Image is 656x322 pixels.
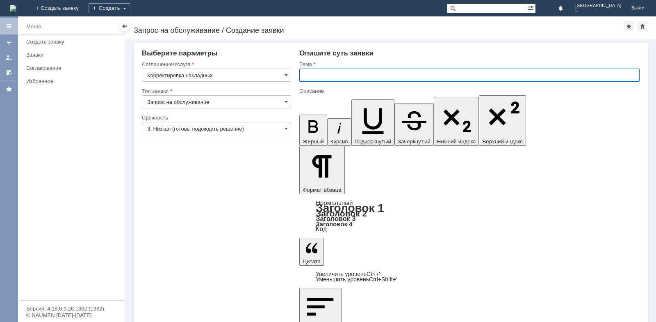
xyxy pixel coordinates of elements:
span: 5 [575,8,622,13]
span: Опишите суть заявки [299,49,374,57]
button: Нижний индекс [434,97,479,146]
div: Срочность [142,115,289,120]
a: Код [316,225,327,233]
span: Выберите параметры [142,49,218,57]
a: Decrease [316,276,397,283]
a: Increase [316,271,380,277]
a: Заголовок 1 [316,202,384,214]
div: Согласования [26,65,120,71]
a: Мои согласования [2,66,16,79]
div: Цитата [299,271,640,282]
span: Формат абзаца [303,187,341,193]
button: Формат абзаца [299,146,344,194]
a: Создать заявку [2,36,16,49]
a: Создать заявку [23,35,123,48]
button: Зачеркнутый [394,103,434,146]
span: Курсив [330,138,348,145]
div: Скрыть меню [120,21,130,31]
div: Запрос на обслуживание / Создание заявки [134,26,624,34]
span: Расширенный поиск [527,4,535,11]
div: Тип заявки [142,88,289,94]
img: logo [10,5,16,11]
button: Подчеркнутый [351,99,394,146]
div: Формат абзаца [299,200,640,232]
div: Создать заявку [26,39,120,45]
span: Зачеркнутый [398,138,430,145]
a: Нормальный [316,199,353,206]
div: Меню [26,22,41,32]
div: Описание [299,88,638,94]
span: [GEOGRAPHIC_DATA] [575,3,622,8]
div: Тема [299,62,638,67]
a: Заявки [23,48,123,61]
a: Согласования [23,62,123,74]
div: Добавить в избранное [624,21,634,31]
a: Перейти на домашнюю страницу [10,5,16,11]
button: Курсив [327,118,351,146]
span: Нижний индекс [437,138,476,145]
div: Избранное [26,78,111,84]
a: Заголовок 2 [316,209,367,218]
button: Жирный [299,115,327,146]
div: Соглашение/Услуга [142,62,289,67]
span: Цитата [303,258,321,264]
span: Жирный [303,138,324,145]
div: Версия: 4.18.0.9.26.1362 (1362) [26,306,116,311]
a: Мои заявки [2,51,16,64]
span: Ctrl+' [367,271,380,277]
span: Подчеркнутый [355,138,391,145]
div: © NAUMEN [DATE]-[DATE] [26,313,116,318]
button: Цитата [299,238,324,266]
a: Заголовок 3 [316,215,355,222]
span: Ctrl+Shift+' [369,276,397,283]
div: Заявки [26,52,120,58]
div: Создать [89,3,130,13]
button: Верхний индекс [479,95,526,146]
span: Верхний индекс [482,138,523,145]
a: Заголовок 4 [316,221,352,228]
div: Сделать домашней страницей [638,21,647,31]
